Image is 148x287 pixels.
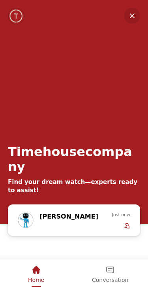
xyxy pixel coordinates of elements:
[39,212,101,222] div: [PERSON_NAME]
[1,259,72,286] div: Home
[18,213,33,228] img: Profile picture of Zoe
[124,8,140,24] em: Minimize
[92,277,128,283] span: Conversation
[73,259,148,286] div: Conversation
[8,144,140,174] div: Timehousecompany
[112,212,130,219] span: Just now
[8,178,140,195] div: Find your dream watch—experts ready to assist!
[28,277,44,283] span: Home
[9,8,24,24] img: Company logo
[14,208,134,233] div: Zoe
[8,204,140,236] div: Chat with us now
